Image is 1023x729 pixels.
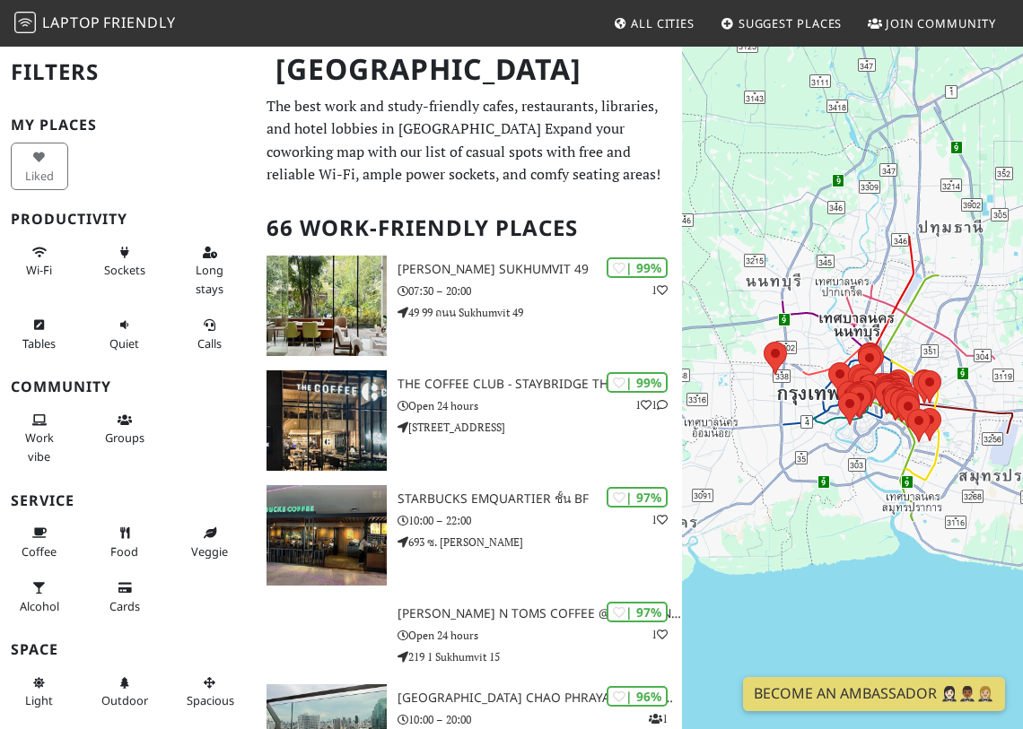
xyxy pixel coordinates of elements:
p: 1 [649,710,668,727]
p: Open 24 hours [398,627,682,644]
span: Veggie [191,543,228,560]
a: | 97% 1 [PERSON_NAME] n Toms Coffee @ The Trendy Office Building Open 24 hours 219 1 Sukhumvit 15 [256,600,682,670]
p: 1 [651,511,668,528]
img: Kay’s Sukhumvit 49 [267,256,387,356]
span: Stable Wi-Fi [26,262,52,278]
span: Coffee [22,543,57,560]
p: 1 [651,626,668,643]
span: Laptop [42,13,101,32]
p: 1 [651,282,668,299]
span: Group tables [105,430,144,446]
button: Groups [96,405,153,453]
h3: THE COFFEE CLUB - Staybridge Thonglor [398,377,682,392]
button: Veggie [181,518,239,566]
h3: Space [11,641,245,658]
p: 07:30 – 20:00 [398,282,682,299]
p: 693 ซ. [PERSON_NAME] [398,534,682,551]
button: Long stays [181,238,239,303]
span: Natural light [25,692,53,708]
button: Tables [11,310,68,358]
div: | 97% [607,487,668,508]
button: Alcohol [11,573,68,621]
span: People working [25,430,54,464]
img: THE COFFEE CLUB - Staybridge Thonglor [267,370,387,471]
p: Open 24 hours [398,397,682,414]
a: LaptopFriendly LaptopFriendly [14,8,176,39]
a: Become an Ambassador 🤵🏻‍♀️🤵🏾‍♂️🤵🏼‍♀️ [743,677,1005,711]
span: Video/audio calls [197,335,222,351]
span: Spacious [187,692,234,708]
a: Suggest Places [713,7,850,39]
a: THE COFFEE CLUB - Staybridge Thonglor | 99% 11 THE COFFEE CLUB - Staybridge Thonglor Open 24 hour... [256,370,682,471]
span: Join Community [886,15,996,31]
button: Wi-Fi [11,238,68,285]
p: 1 1 [635,396,668,413]
div: | 99% [607,257,668,278]
div: | 97% [607,602,668,622]
p: 49 99 ถนน Sukhumvit 49 [398,304,682,321]
span: Power sockets [104,262,145,278]
a: Kay’s Sukhumvit 49 | 99% 1 [PERSON_NAME] Sukhumvit 49 07:30 – 20:00 49 99 ถนน Sukhumvit 49 [256,256,682,356]
span: Quiet [109,335,139,351]
a: Starbucks EmQuartier ชั้น BF | 97% 1 Starbucks EmQuartier ชั้น BF 10:00 – 22:00 693 ซ. [PERSON_NAME] [256,485,682,586]
h1: [GEOGRAPHIC_DATA] [261,45,678,94]
a: Join Community [861,7,1003,39]
span: Work-friendly tables [22,335,56,351]
h3: [PERSON_NAME] n Toms Coffee @ The Trendy Office Building [398,606,682,621]
p: 10:00 – 20:00 [398,711,682,728]
a: All Cities [606,7,702,39]
h3: My Places [11,117,245,134]
button: Cards [96,573,153,621]
button: Coffee [11,518,68,566]
h3: [GEOGRAPHIC_DATA] Chao Phraya Riverfront ICONSIAM [398,690,682,706]
button: Calls [181,310,239,358]
span: Suggest Places [739,15,843,31]
span: Outdoor area [101,692,148,708]
span: Friendly [103,13,175,32]
p: [STREET_ADDRESS] [398,419,682,436]
button: Spacious [181,668,239,716]
span: Food [110,543,138,560]
div: | 96% [607,686,668,707]
button: Outdoor [96,668,153,716]
button: Light [11,668,68,716]
span: Long stays [196,262,223,296]
button: Sockets [96,238,153,285]
button: Food [96,518,153,566]
p: 219 1 Sukhumvit 15 [398,648,682,665]
span: All Cities [631,15,695,31]
h2: 66 Work-Friendly Places [267,201,671,256]
p: 10:00 – 22:00 [398,512,682,529]
img: Starbucks EmQuartier ชั้น BF [267,485,387,586]
p: The best work and study-friendly cafes, restaurants, libraries, and hotel lobbies in [GEOGRAPHIC_... [267,95,671,187]
button: Quiet [96,310,153,358]
span: Alcohol [20,598,59,614]
h3: Starbucks EmQuartier ชั้น BF [398,491,682,507]
h3: [PERSON_NAME] Sukhumvit 49 [398,262,682,277]
button: Work vibe [11,405,68,471]
h3: Productivity [11,211,245,228]
img: LaptopFriendly [14,12,36,33]
h3: Community [11,378,245,395]
h3: Service [11,492,245,509]
div: | 99% [607,372,668,393]
span: Credit cards [109,598,140,614]
h2: Filters [11,45,245,100]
